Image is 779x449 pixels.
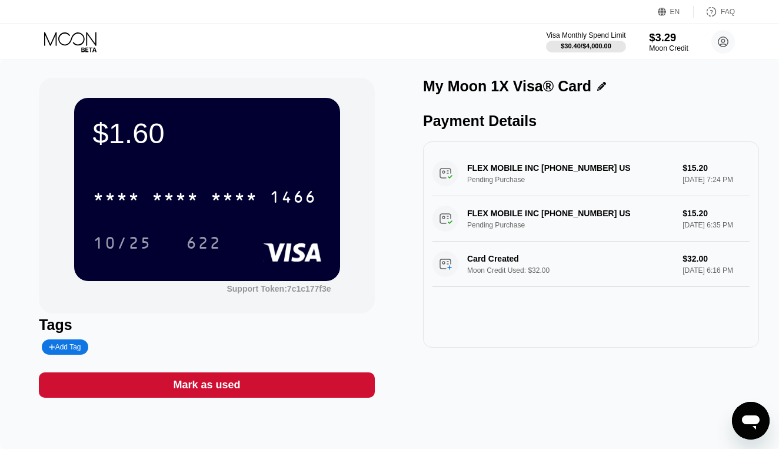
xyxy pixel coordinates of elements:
[658,6,694,18] div: EN
[42,339,88,355] div: Add Tag
[39,372,375,398] div: Mark as used
[174,378,241,392] div: Mark as used
[649,31,688,44] div: $3.29
[93,117,321,150] div: $1.60
[49,343,81,351] div: Add Tag
[732,402,770,440] iframe: Button to launch messaging window
[39,316,375,334] div: Tags
[561,42,611,49] div: $30.40 / $4,000.00
[93,235,152,254] div: 10/25
[269,189,317,208] div: 1466
[721,8,735,16] div: FAQ
[649,44,688,52] div: Moon Credit
[423,113,759,130] div: Payment Details
[649,31,688,52] div: $3.29Moon Credit
[227,284,331,293] div: Support Token: 7c1c177f3e
[423,78,591,95] div: My Moon 1X Visa® Card
[84,228,161,257] div: 10/25
[670,8,680,16] div: EN
[546,31,625,52] div: Visa Monthly Spend Limit$30.40/$4,000.00
[227,284,331,293] div: Support Token:7c1c177f3e
[177,228,230,257] div: 622
[694,6,735,18] div: FAQ
[186,235,221,254] div: 622
[546,31,625,39] div: Visa Monthly Spend Limit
